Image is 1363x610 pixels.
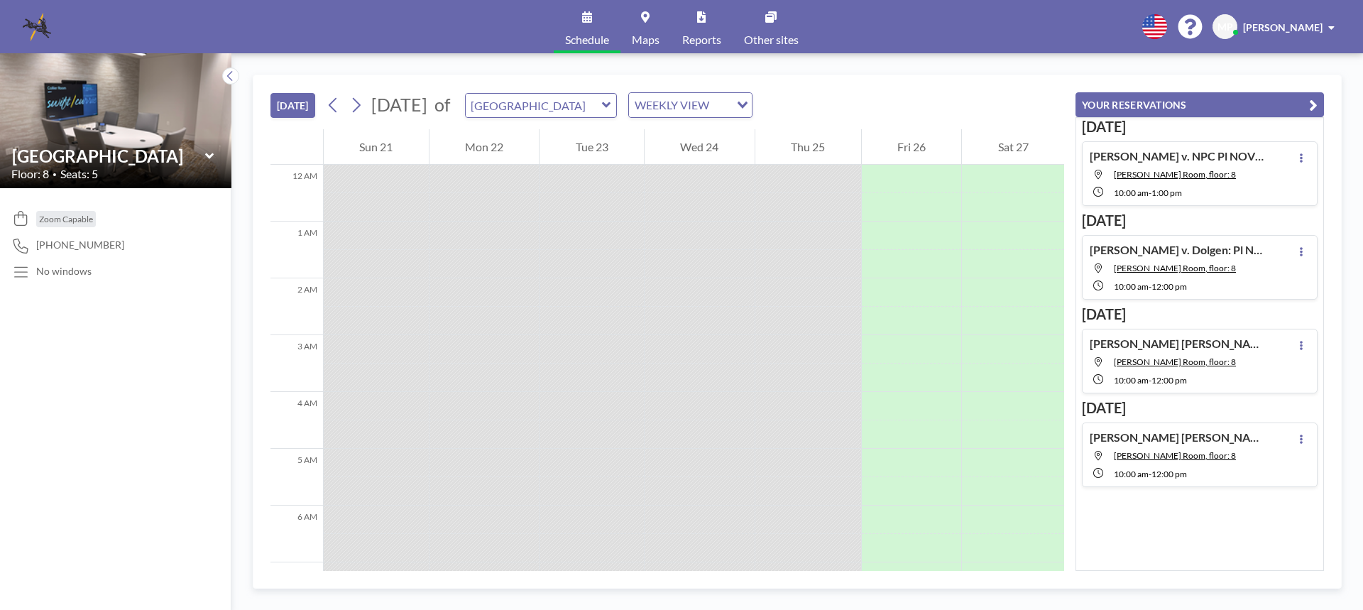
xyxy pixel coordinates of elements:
span: Other sites [744,34,799,45]
div: Tue 23 [540,129,644,165]
input: Search for option [713,96,728,114]
span: [DATE] [371,94,427,115]
p: No windows [36,265,92,278]
span: 12:00 PM [1151,469,1187,479]
h4: [PERSON_NAME] v. Dolgen: Pl NOD 30b6 [PERSON_NAME]: ELM/BBJ [1090,243,1267,257]
span: 10:00 AM [1114,375,1149,386]
span: Reports [682,34,721,45]
input: Brookwood Room [12,146,205,166]
div: 1 AM [270,222,323,278]
div: Sun 21 [324,129,429,165]
span: Zoom Capable [39,214,93,224]
div: Search for option [629,93,752,117]
span: MP [1217,21,1233,33]
span: 10:00 AM [1114,469,1149,479]
span: [PERSON_NAME] [1243,21,1323,33]
span: - [1149,281,1151,292]
h3: [DATE] [1082,399,1318,417]
button: YOUR RESERVATIONS [1075,92,1324,117]
span: [PHONE_NUMBER] [36,239,124,251]
span: Seats: 5 [60,167,98,181]
h3: [DATE] [1082,118,1318,136]
div: 6 AM [270,506,323,562]
div: Wed 24 [645,129,755,165]
span: - [1149,187,1151,198]
button: [DATE] [270,93,315,118]
h3: [DATE] [1082,212,1318,229]
div: 3 AM [270,335,323,392]
div: Fri 26 [862,129,962,165]
span: McGhee Room, floor: 8 [1114,263,1236,273]
div: 4 AM [270,392,323,449]
div: Thu 25 [755,129,861,165]
span: Maps [632,34,659,45]
span: 10:00 AM [1114,187,1149,198]
span: • [53,170,57,179]
h4: [PERSON_NAME] v. NPC Pl NOVD OF [PERSON_NAME] WTC/MLW [1090,149,1267,163]
span: Schedule [565,34,609,45]
input: Brookwood Room [466,94,602,117]
span: 1:00 PM [1151,187,1182,198]
span: 12:00 PM [1151,375,1187,386]
span: Floor: 8 [11,167,49,181]
span: - [1149,375,1151,386]
span: 10:00 AM [1114,281,1149,292]
span: - [1149,469,1151,479]
div: 12 AM [270,165,323,222]
div: 2 AM [270,278,323,335]
span: McGhee Room, floor: 8 [1114,450,1236,461]
span: McGhee Room, floor: 8 [1114,169,1236,180]
span: 12:00 PM [1151,281,1187,292]
h3: [DATE] [1082,305,1318,323]
div: Sat 27 [962,129,1064,165]
span: of [434,94,450,116]
div: 5 AM [270,449,323,506]
img: organization-logo [23,13,51,41]
span: McGhee Room, floor: 8 [1114,356,1236,367]
span: WEEKLY VIEW [632,96,712,114]
h4: [PERSON_NAME] [PERSON_NAME] 30b6 Depo KGD/BBJ [1090,337,1267,351]
h4: [PERSON_NAME] [PERSON_NAME] Pl NOD of Def KGD/BBJ [1090,430,1267,445]
div: Mon 22 [429,129,540,165]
